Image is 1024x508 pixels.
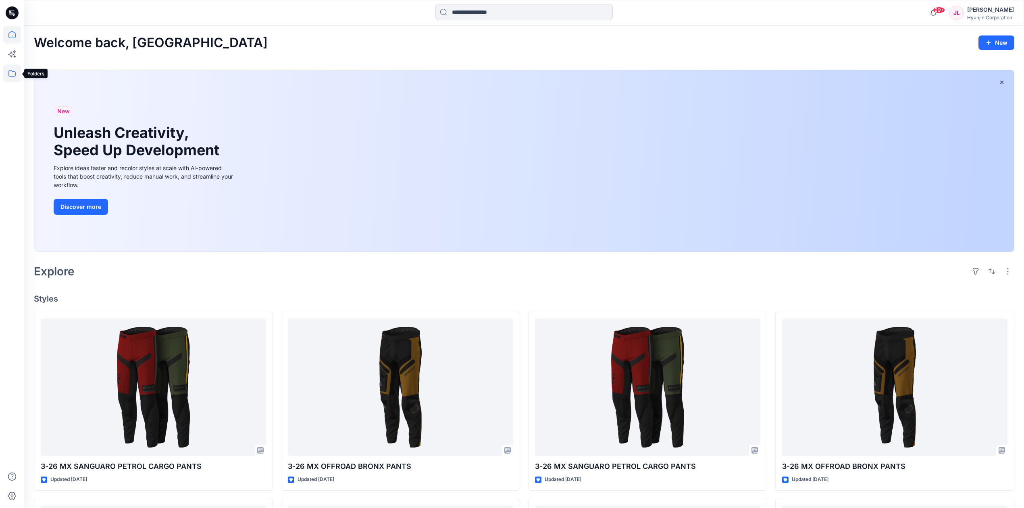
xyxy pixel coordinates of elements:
div: Hyunjin Corporation [967,15,1014,21]
h2: Explore [34,265,75,278]
div: JL [949,6,964,20]
p: 3-26 MX SANGUARO PETROL CARGO PANTS [535,461,760,472]
p: Updated [DATE] [545,475,581,484]
div: [PERSON_NAME] [967,5,1014,15]
a: 3-26 MX OFFROAD BRONX PANTS [288,319,513,456]
p: 3-26 MX OFFROAD BRONX PANTS [288,461,513,472]
p: Updated [DATE] [50,475,87,484]
h4: Styles [34,294,1014,304]
span: 99+ [933,7,945,13]
button: New [978,35,1014,50]
p: 3-26 MX SANGUARO PETROL CARGO PANTS [41,461,266,472]
p: Updated [DATE] [792,475,828,484]
a: 3-26 MX SANGUARO PETROL CARGO PANTS [41,319,266,456]
p: Updated [DATE] [298,475,334,484]
a: 3-26 MX SANGUARO PETROL CARGO PANTS [535,319,760,456]
div: Explore ideas faster and recolor styles at scale with AI-powered tools that boost creativity, red... [54,164,235,189]
h1: Unleash Creativity, Speed Up Development [54,124,223,159]
p: 3-26 MX OFFROAD BRONX PANTS [782,461,1007,472]
h2: Welcome back, [GEOGRAPHIC_DATA] [34,35,268,50]
a: 3-26 MX OFFROAD BRONX PANTS [782,319,1007,456]
a: Discover more [54,199,235,215]
button: Discover more [54,199,108,215]
span: New [57,106,70,116]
